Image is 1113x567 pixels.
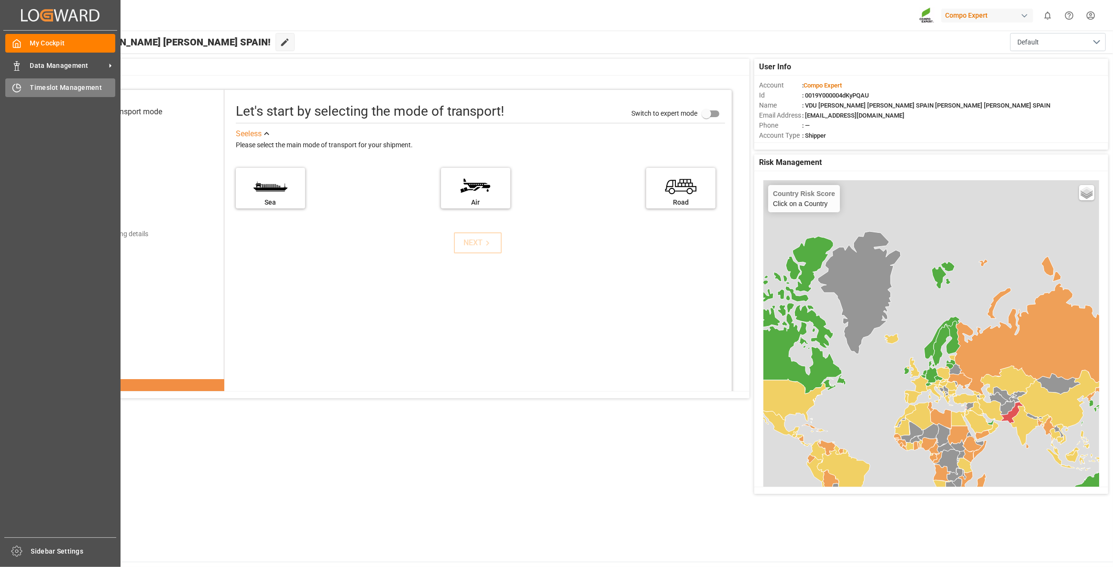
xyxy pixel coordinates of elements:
span: Hello VDU [PERSON_NAME] [PERSON_NAME] SPAIN! [40,33,271,51]
span: Sidebar Settings [31,546,117,556]
span: User Info [759,61,791,73]
span: Id [759,90,802,100]
span: Switch to expert mode [631,109,697,117]
div: NEXT [463,237,493,249]
span: My Cockpit [30,38,116,48]
span: Risk Management [759,157,822,168]
div: Let's start by selecting the mode of transport! [236,101,504,121]
span: Email Address [759,110,802,120]
span: : 0019Y000004dKyPQAU [802,92,869,99]
div: Air [446,197,506,207]
span: : Shipper [802,132,826,139]
img: Screenshot%202023-09-29%20at%2010.02.21.png_1712312052.png [919,7,935,24]
span: Data Management [30,61,106,71]
span: : [EMAIL_ADDRESS][DOMAIN_NAME] [802,112,904,119]
div: Compo Expert [941,9,1033,22]
div: Please select the main mode of transport for your shipment. [236,140,725,151]
button: show 0 new notifications [1037,5,1058,26]
button: Help Center [1058,5,1080,26]
button: open menu [1010,33,1106,51]
span: Name [759,100,802,110]
span: : VDU [PERSON_NAME] [PERSON_NAME] SPAIN [PERSON_NAME] [PERSON_NAME] SPAIN [802,102,1050,109]
button: Compo Expert [941,6,1037,24]
div: Road [651,197,711,207]
div: Click on a Country [773,190,835,207]
div: Select transport mode [88,106,162,118]
a: Timeslot Management [5,78,115,97]
span: Default [1017,37,1039,47]
span: Phone [759,120,802,131]
h4: Country Risk Score [773,190,835,197]
span: Compo Expert [804,82,842,89]
div: Sea [241,197,300,207]
span: Account Type [759,131,802,141]
button: NEXT [454,232,502,253]
span: : — [802,122,810,129]
a: My Cockpit [5,34,115,53]
a: Layers [1079,185,1094,200]
span: Account [759,80,802,90]
span: : [802,82,842,89]
div: See less [236,128,262,140]
span: Timeslot Management [30,83,116,93]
